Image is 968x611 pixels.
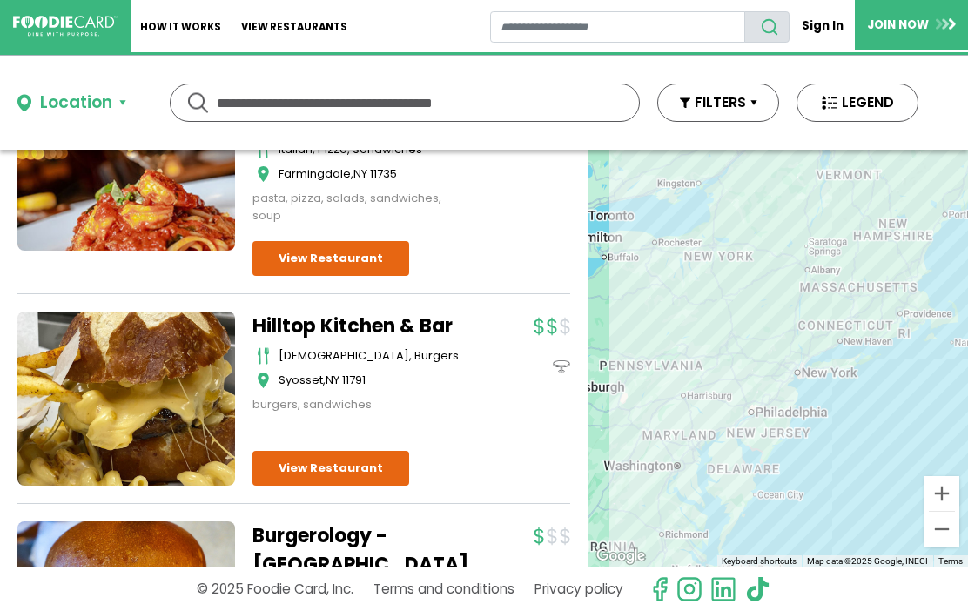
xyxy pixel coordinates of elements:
a: Burgerology - [GEOGRAPHIC_DATA] [252,521,470,579]
p: © 2025 Foodie Card, Inc. [197,574,353,604]
button: Zoom in [924,476,959,511]
a: Sign In [790,10,855,41]
span: NY [326,372,339,388]
button: Keyboard shortcuts [722,555,797,567]
img: map_icon.svg [257,165,270,183]
img: tiktok.svg [744,576,770,602]
div: burgers, sandwiches [252,396,470,413]
a: Privacy policy [534,574,623,604]
div: , [279,372,470,389]
a: Hilltop Kitchen & Bar [252,312,470,340]
img: Google [592,545,649,567]
div: Location [40,91,112,116]
a: Terms and conditions [373,574,514,604]
span: 11791 [342,372,366,388]
button: FILTERS [657,84,779,122]
span: Syosset [279,372,323,388]
button: Zoom out [924,512,959,547]
span: NY [353,165,367,182]
span: 11735 [370,165,397,182]
div: italian, pizza, sandwiches [279,141,470,158]
span: Farmingdale [279,165,351,182]
svg: check us out on facebook [647,576,673,602]
input: restaurant search [490,11,746,43]
button: search [744,11,790,43]
div: [DEMOGRAPHIC_DATA], burgers [279,347,470,365]
img: map_icon.svg [257,372,270,389]
div: , [279,165,470,183]
button: Location [17,91,126,116]
img: dinein_icon.svg [553,358,570,375]
a: View Restaurant [252,451,409,486]
img: linkedin.svg [710,576,736,602]
img: cutlery_icon.svg [257,347,270,365]
a: Terms [938,556,963,566]
img: FoodieCard; Eat, Drink, Save, Donate [13,16,118,37]
a: Open this area in Google Maps (opens a new window) [592,545,649,567]
a: View Restaurant [252,241,409,276]
button: LEGEND [797,84,918,122]
div: pasta, pizza, salads, sandwiches, soup [252,190,470,224]
img: cutlery_icon.svg [257,141,270,158]
span: Map data ©2025 Google, INEGI [807,556,928,566]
